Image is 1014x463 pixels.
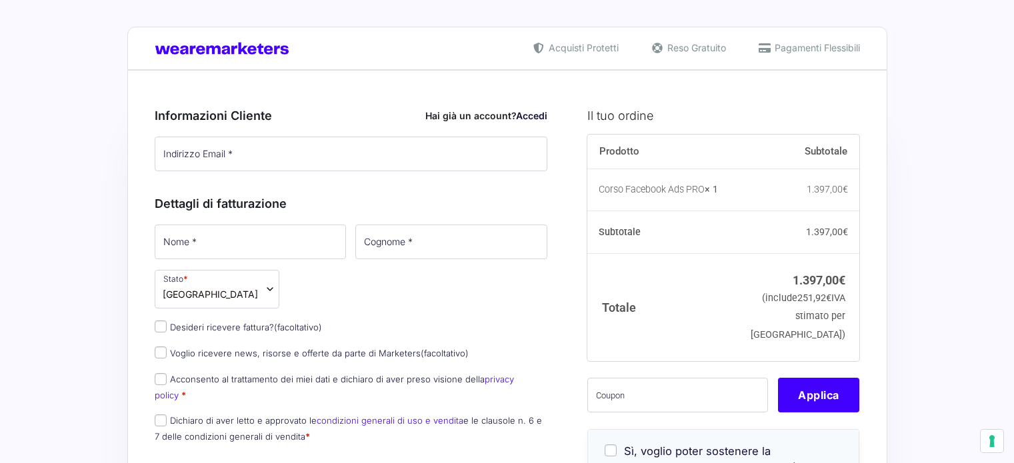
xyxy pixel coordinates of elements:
button: Applica [778,378,859,412]
input: Sì, voglio poter sostenere la certificazione a un prezzo scontato (57€ invece di 77€) [605,444,617,456]
label: Voglio ricevere news, risorse e offerte da parte di Marketers [155,348,469,358]
span: € [843,184,848,195]
input: Nome * [155,225,347,259]
span: Stato [155,270,279,308]
input: Cognome * [355,225,547,259]
span: € [843,227,848,237]
button: Le tue preferenze relative al consenso per le tecnologie di tracciamento [981,430,1003,452]
input: Desideri ricevere fattura?(facoltativo) [155,320,167,332]
bdi: 1.397,00 [793,273,845,287]
label: Desideri ricevere fattura? [155,322,322,332]
small: (include IVA stimato per [GEOGRAPHIC_DATA]) [751,292,845,340]
input: Coupon [587,378,768,412]
th: Totale [587,253,744,360]
th: Subtotale [587,211,744,254]
span: € [839,273,845,287]
span: Italia [163,287,258,301]
div: Hai già un account? [425,109,547,123]
span: Pagamenti Flessibili [771,41,860,55]
h3: Dettagli di fatturazione [155,195,548,213]
span: Acquisti Protetti [545,41,619,55]
span: 251,92 [797,292,831,304]
h3: Il tuo ordine [587,107,859,125]
a: privacy policy [155,374,514,400]
td: Corso Facebook Ads PRO [587,169,744,211]
input: Acconsento al trattamento dei miei dati e dichiaro di aver preso visione dellaprivacy policy [155,373,167,385]
a: condizioni generali di uso e vendita [317,415,463,426]
span: Reso Gratuito [664,41,726,55]
input: Voglio ricevere news, risorse e offerte da parte di Marketers(facoltativo) [155,346,167,358]
a: Accedi [516,110,547,121]
label: Acconsento al trattamento dei miei dati e dichiaro di aver preso visione della [155,374,514,400]
th: Subtotale [744,135,860,169]
th: Prodotto [587,135,744,169]
input: Dichiaro di aver letto e approvato lecondizioni generali di uso e venditae le clausole n. 6 e 7 d... [155,414,167,426]
span: (facoltativo) [274,322,322,332]
span: (facoltativo) [421,348,469,358]
strong: × 1 [705,183,718,197]
label: Dichiaro di aver letto e approvato le e le clausole n. 6 e 7 delle condizioni generali di vendita [155,415,542,441]
span: € [826,292,831,304]
bdi: 1.397,00 [807,184,848,195]
bdi: 1.397,00 [806,227,848,237]
input: Indirizzo Email * [155,137,548,171]
h3: Informazioni Cliente [155,107,548,125]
